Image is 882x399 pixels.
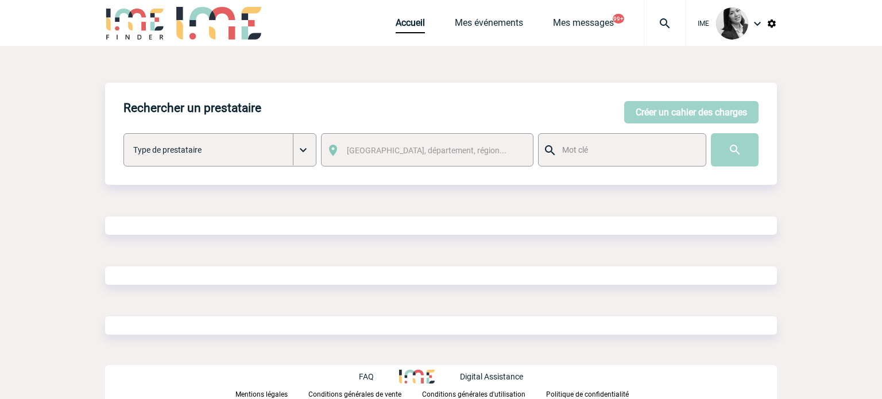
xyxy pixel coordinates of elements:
[546,388,647,399] a: Politique de confidentialité
[235,390,288,398] p: Mentions légales
[396,17,425,33] a: Accueil
[613,14,624,24] button: 99+
[123,101,261,115] h4: Rechercher un prestataire
[422,390,525,398] p: Conditions générales d'utilisation
[546,390,629,398] p: Politique de confidentialité
[716,7,748,40] img: 101052-0.jpg
[359,372,374,381] p: FAQ
[308,390,401,398] p: Conditions générales de vente
[711,133,759,166] input: Submit
[422,388,546,399] a: Conditions générales d'utilisation
[460,372,523,381] p: Digital Assistance
[455,17,523,33] a: Mes événements
[308,388,422,399] a: Conditions générales de vente
[399,370,435,383] img: http://www.idealmeetingsevents.fr/
[559,142,695,157] input: Mot clé
[553,17,614,33] a: Mes messages
[235,388,308,399] a: Mentions légales
[347,146,506,155] span: [GEOGRAPHIC_DATA], département, région...
[698,20,709,28] span: IME
[359,370,399,381] a: FAQ
[105,7,165,40] img: IME-Finder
